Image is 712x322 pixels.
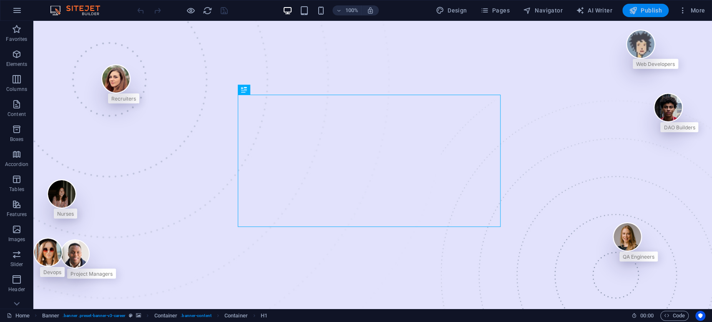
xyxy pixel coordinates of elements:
[629,6,662,15] span: Publish
[433,4,470,17] button: Design
[332,5,362,15] button: 100%
[8,286,25,293] p: Header
[261,311,267,321] span: Click to select. Double-click to edit
[154,311,177,321] span: Click to select. Double-click to edit
[573,4,616,17] button: AI Writer
[664,311,685,321] span: Code
[10,136,24,143] p: Boxes
[181,311,211,321] span: . banner-content
[7,311,30,321] a: Click to cancel selection. Double-click to open Pages
[48,5,111,15] img: Editor Logo
[640,311,653,321] span: 00 00
[679,6,705,15] span: More
[520,4,566,17] button: Navigator
[203,6,212,15] i: Reload page
[433,4,470,17] div: Design (Ctrl+Alt+Y)
[523,6,563,15] span: Navigator
[42,311,60,321] span: Click to select. Double-click to edit
[7,211,27,218] p: Features
[42,311,267,321] nav: breadcrumb
[202,5,212,15] button: reload
[5,161,28,168] p: Accordion
[6,86,27,93] p: Columns
[675,4,708,17] button: More
[9,186,24,193] p: Tables
[186,5,196,15] button: Click here to leave preview mode and continue editing
[480,6,509,15] span: Pages
[6,61,28,68] p: Elements
[367,7,374,14] i: On resize automatically adjust zoom level to fit chosen device.
[224,311,248,321] span: Click to select. Double-click to edit
[695,311,705,321] button: Usercentrics
[622,4,669,17] button: Publish
[576,6,612,15] span: AI Writer
[646,312,647,319] span: :
[436,6,467,15] span: Design
[8,111,26,118] p: Content
[660,311,689,321] button: Code
[129,313,133,318] i: This element is a customizable preset
[6,36,27,43] p: Favorites
[345,5,358,15] h6: 100%
[63,311,126,321] span: . banner .preset-banner-v3-career
[10,261,23,268] p: Slider
[8,236,25,243] p: Images
[631,311,654,321] h6: Session time
[477,4,513,17] button: Pages
[136,313,141,318] i: This element contains a background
